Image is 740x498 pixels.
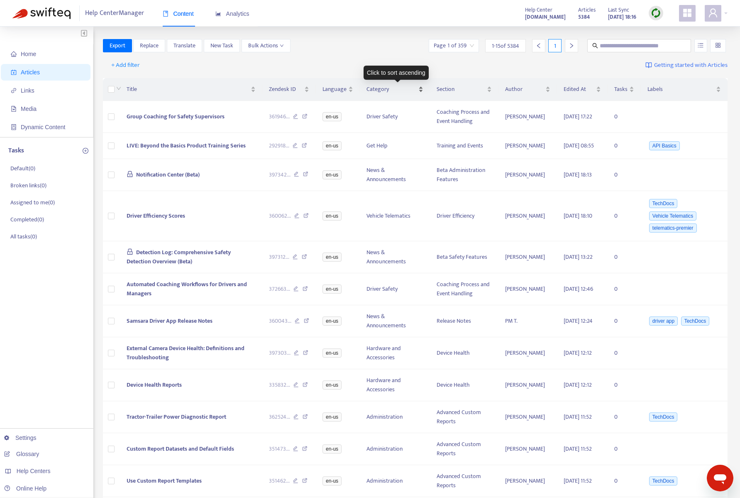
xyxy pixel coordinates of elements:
span: en-us [322,112,342,121]
td: Administration [360,401,430,433]
td: [PERSON_NAME] [498,465,557,497]
th: Section [430,78,498,101]
span: home [11,51,17,57]
th: Category [360,78,430,101]
td: Hardware and Accessories [360,337,430,369]
p: Broken links ( 0 ) [10,181,46,190]
td: 0 [608,133,641,159]
td: Administration [360,465,430,497]
td: Advanced Custom Reports [430,433,498,465]
td: 0 [608,101,641,133]
span: Articles [578,5,596,15]
span: link [11,88,17,93]
span: en-us [322,380,342,390]
span: Category [366,85,417,94]
span: 292918 ... [269,141,289,150]
span: Device Health Reports [127,380,182,390]
td: Driver Safety [360,273,430,305]
th: Zendesk ID [262,78,316,101]
a: [DOMAIN_NAME] [525,12,566,22]
span: 1 - 15 of 5384 [492,42,519,50]
button: Replace [133,39,165,52]
a: Settings [4,434,37,441]
span: [DATE] 17:22 [564,112,592,121]
td: Training and Events [430,133,498,159]
td: Advanced Custom Reports [430,465,498,497]
span: en-us [322,348,342,358]
span: LIVE: Beyond the Basics Product Training Series [127,141,246,150]
span: 360062 ... [269,211,291,221]
span: en-us [322,170,342,179]
span: [DATE] 12:46 [564,284,593,294]
span: file-image [11,106,17,112]
td: Release Notes [430,305,498,337]
span: Help Center [525,5,552,15]
span: container [11,124,17,130]
td: Driver Efficiency [430,191,498,242]
strong: [DATE] 18:16 [608,12,636,22]
td: Device Health [430,337,498,369]
span: TechDocs [649,199,678,208]
button: Translate [167,39,202,52]
span: [DATE] 12:24 [564,316,593,326]
span: 362524 ... [269,412,290,422]
td: News & Announcements [360,159,430,191]
span: Section [437,85,485,94]
span: search [592,43,598,49]
div: Click to sort ascending [364,66,429,80]
td: [PERSON_NAME] [498,369,557,401]
span: left [536,43,542,49]
span: Use Custom Report Templates [127,476,202,486]
span: Automated Coaching Workflows for Drivers and Managers [127,280,247,298]
td: Vehicle Telematics [360,191,430,242]
td: Coaching Process and Event Handling [430,101,498,133]
span: [DATE] 08:55 [564,141,594,150]
span: [DATE] 11:52 [564,444,592,454]
span: Detection Log: Comprehensive Safety Detection Overview (Beta) [127,248,231,266]
span: down [116,86,121,91]
span: en-us [322,211,342,221]
td: Get Help [360,133,430,159]
td: [PERSON_NAME] [498,101,557,133]
span: Getting started with Articles [654,61,728,70]
td: [PERSON_NAME] [498,133,557,159]
span: Tractor-Trailer Power Diagnostic Report [127,412,226,422]
span: unordered-list [698,42,703,48]
span: Zendesk ID [269,85,303,94]
span: Driver Efficiency Scores [127,211,185,221]
span: Help Center Manager [85,5,144,21]
span: API Basics [649,141,680,150]
button: unordered-list [694,39,707,52]
td: Beta Safety Features [430,241,498,273]
td: 0 [608,241,641,273]
td: 0 [608,305,641,337]
th: Labels [641,78,728,101]
span: 361946 ... [269,112,290,121]
th: Title [120,78,262,101]
span: Custom Report Datasets and Default Fields [127,444,234,454]
td: Advanced Custom Reports [430,401,498,433]
a: Glossary [4,451,39,457]
div: 1 [548,39,562,52]
span: 360043 ... [269,316,291,326]
td: Beta Administration Features [430,159,498,191]
p: All tasks ( 0 ) [10,232,37,241]
span: down [280,44,284,48]
span: TechDocs [649,412,678,422]
td: 0 [608,273,641,305]
button: Bulk Actionsdown [242,39,291,52]
span: en-us [322,285,342,294]
span: Export [110,41,125,50]
img: image-link [645,62,652,69]
span: plus-circle [83,148,88,154]
button: Export [103,39,132,52]
span: Tasks [614,85,628,94]
span: 351462 ... [269,476,290,486]
td: 0 [608,465,641,497]
span: 335832 ... [269,380,290,390]
span: user [708,8,718,18]
span: book [163,11,169,17]
span: Replace [140,41,159,50]
span: Group Coaching for Safety Supervisors [127,112,225,121]
td: News & Announcements [360,241,430,273]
